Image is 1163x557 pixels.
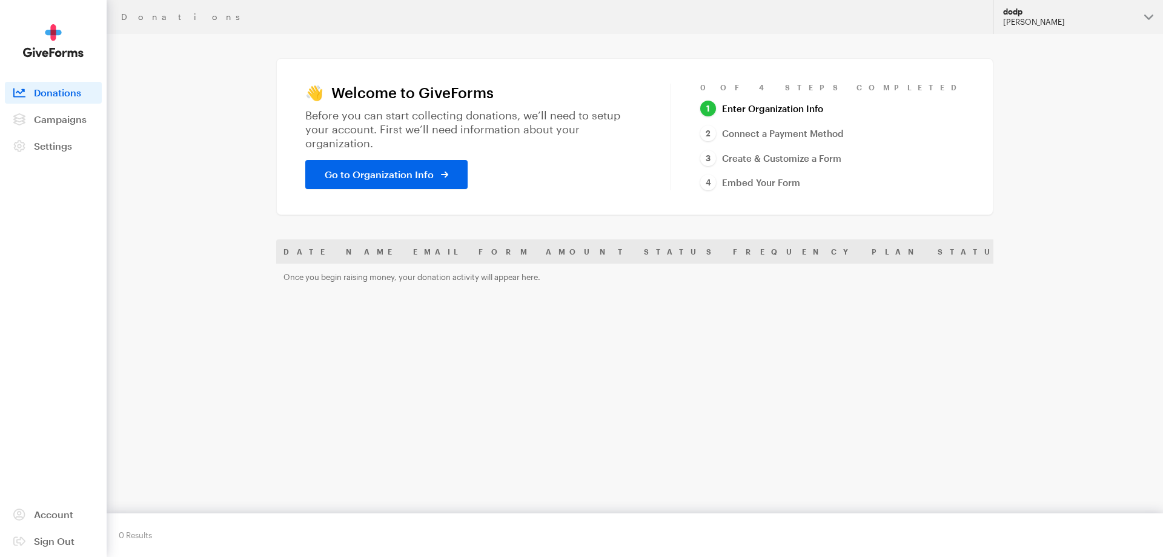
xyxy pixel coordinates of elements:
div: [PERSON_NAME] [1003,17,1135,27]
a: Create & Customize a Form [700,150,841,167]
p: Before you can start collecting donations, we’ll need to setup your account. First we’ll need inf... [305,108,641,150]
div: 0 Results [119,525,152,545]
th: Form [471,239,538,264]
a: Go to Organization Info [305,160,468,189]
div: dodp [1003,7,1135,17]
th: Frequency [726,239,864,264]
a: Connect a Payment Method [700,125,844,142]
span: Sign Out [34,535,75,547]
a: Donations [5,82,102,104]
div: 0 of 4 Steps Completed [700,82,964,92]
a: Sign Out [5,530,102,552]
th: Date [276,239,339,264]
th: Status [637,239,726,264]
img: GiveForms [23,24,84,58]
a: Settings [5,135,102,157]
h1: 👋 Welcome to GiveForms [305,84,641,101]
a: Embed Your Form [700,175,800,191]
th: Plan Status [864,239,1019,264]
span: Settings [34,140,72,152]
th: Name [339,239,406,264]
a: Account [5,504,102,525]
span: Account [34,509,73,520]
a: Campaigns [5,108,102,130]
a: Enter Organization Info [700,101,823,117]
th: Amount [538,239,637,264]
span: Donations [34,87,81,98]
span: Campaigns [34,113,87,125]
th: Email [406,239,471,264]
span: Go to Organization Info [325,167,434,182]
